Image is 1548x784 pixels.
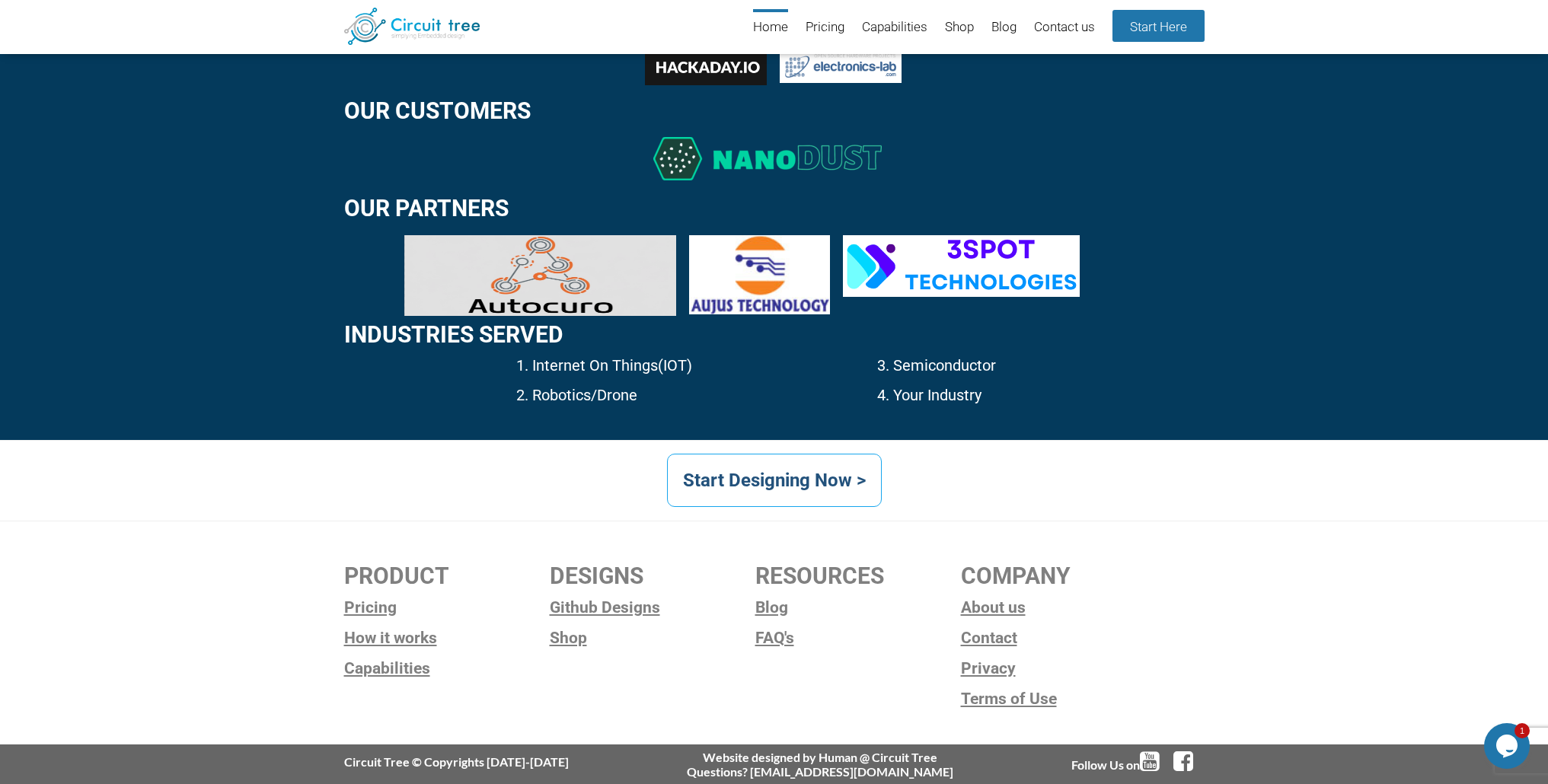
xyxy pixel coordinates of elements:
[877,384,1204,406] p: 4. Your Industry
[344,98,1205,123] h2: Our customers
[755,596,961,619] a: Blog
[516,384,757,406] p: 2. Robotics/Drone
[1071,750,1205,773] div: Follow Us on
[1484,723,1533,769] iframe: chat widget
[344,196,1205,221] h2: Our Partners
[755,563,961,588] h2: RESOURCES
[991,9,1017,46] a: Blog
[344,657,550,680] a: Capabilities
[344,754,569,769] div: Circuit Tree © Copyrights [DATE]-[DATE]
[687,750,953,779] div: Website designed by Human @ Circuit Tree Questions? [EMAIL_ADDRESS][DOMAIN_NAME]
[961,596,1167,619] a: About us
[344,596,550,619] a: Pricing
[806,9,844,46] a: Pricing
[516,355,757,377] p: 1. Internet On Things(IOT)
[550,563,755,588] h2: DESIGNS
[1034,9,1095,46] a: Contact us
[755,626,961,649] a: FAQ's
[550,626,755,649] a: Shop
[344,626,550,649] a: How it works
[344,563,550,588] h2: PRODUCT
[877,355,1204,377] p: 3. Semiconductor
[344,8,480,45] img: Circuit Tree
[862,9,927,46] a: Capabilities
[961,563,1167,588] h2: COMPANY
[667,454,882,507] a: Start Designing Now >
[753,9,788,46] a: Home
[961,687,1167,710] a: Terms of Use
[945,9,974,46] a: Shop
[344,322,1205,347] h2: Industries Served
[1112,10,1205,42] a: Start Here
[550,596,755,619] a: Github Designs
[961,657,1167,680] a: Privacy
[961,626,1167,649] a: Contact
